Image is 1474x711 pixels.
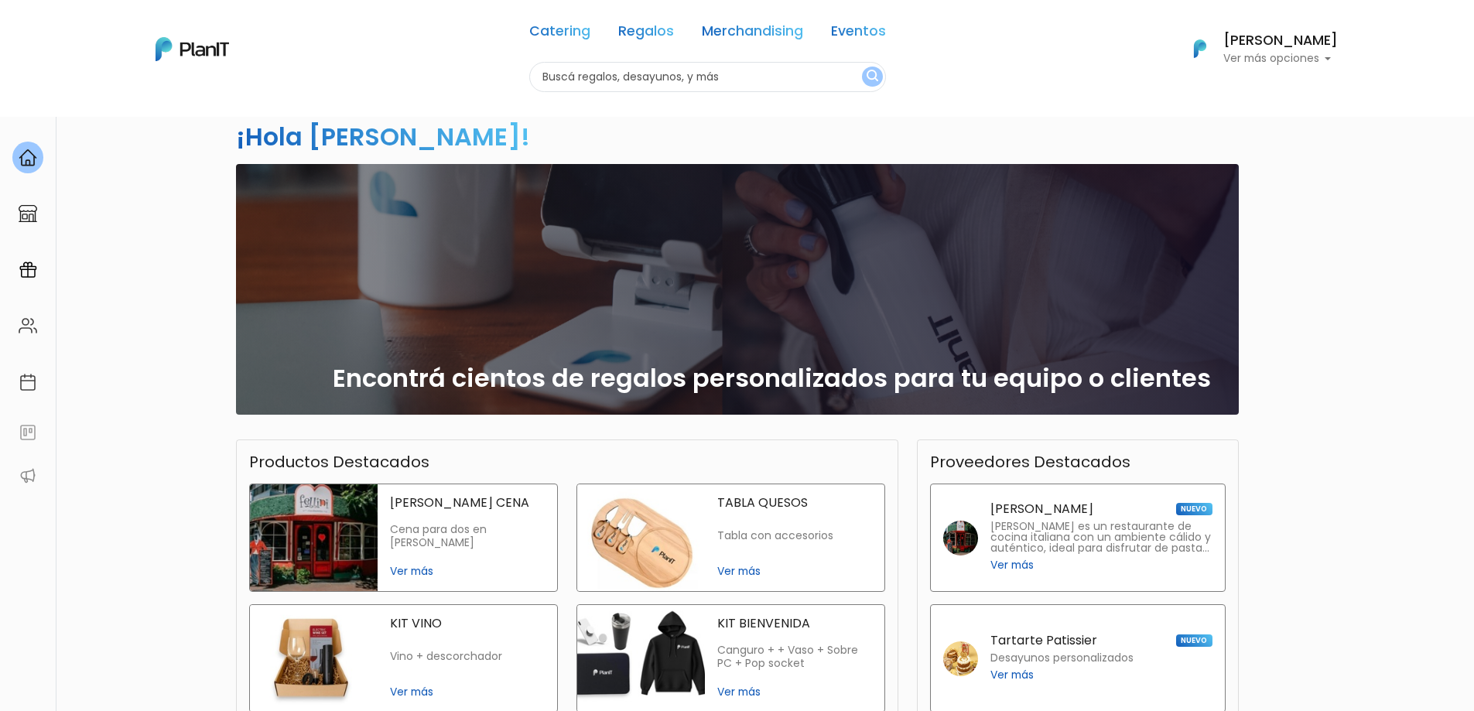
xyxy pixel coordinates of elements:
[333,364,1211,393] h2: Encontrá cientos de regalos personalizados para tu equipo o clientes
[19,373,37,391] img: calendar-87d922413cdce8b2cf7b7f5f62616a5cf9e4887200fb71536465627b3292af00.svg
[990,667,1034,683] span: Ver más
[1223,34,1338,48] h6: [PERSON_NAME]
[717,497,872,509] p: TABLA QUESOS
[19,204,37,223] img: marketplace-4ceaa7011d94191e9ded77b95e3339b90024bf715f7c57f8cf31f2d8c509eaba.svg
[990,634,1097,647] p: Tartarte Patissier
[990,521,1212,554] p: [PERSON_NAME] es un restaurante de cocina italiana con un ambiente cálido y auténtico, ideal para...
[529,25,590,43] a: Catering
[390,563,545,579] span: Ver más
[990,503,1093,515] p: [PERSON_NAME]
[529,62,886,92] input: Buscá regalos, desayunos, y más
[236,119,530,154] h2: ¡Hola [PERSON_NAME]!
[930,453,1130,471] h3: Proveedores Destacados
[249,484,558,592] a: fellini cena [PERSON_NAME] CENA Cena para dos en [PERSON_NAME] Ver más
[990,653,1134,664] p: Desayunos personalizados
[702,25,803,43] a: Merchandising
[717,684,872,700] span: Ver más
[390,497,545,509] p: [PERSON_NAME] CENA
[390,684,545,700] span: Ver más
[19,423,37,442] img: feedback-78b5a0c8f98aac82b08bfc38622c3050aee476f2c9584af64705fc4e61158814.svg
[390,523,545,550] p: Cena para dos en [PERSON_NAME]
[576,484,885,592] a: tabla quesos TABLA QUESOS Tabla con accesorios Ver más
[717,617,872,630] p: KIT BIENVENIDA
[831,25,886,43] a: Eventos
[990,557,1034,573] span: Ver más
[19,467,37,485] img: partners-52edf745621dab592f3b2c58e3bca9d71375a7ef29c3b500c9f145b62cc070d4.svg
[1176,634,1212,647] span: NUEVO
[717,563,872,579] span: Ver más
[1183,32,1217,66] img: PlanIt Logo
[943,641,978,676] img: tartarte patissier
[250,484,378,591] img: fellini cena
[390,617,545,630] p: KIT VINO
[943,521,978,555] img: fellini
[19,149,37,167] img: home-e721727adea9d79c4d83392d1f703f7f8bce08238fde08b1acbfd93340b81755.svg
[1174,29,1338,69] button: PlanIt Logo [PERSON_NAME] Ver más opciones
[1223,53,1338,64] p: Ver más opciones
[156,37,229,61] img: PlanIt Logo
[618,25,674,43] a: Regalos
[249,453,429,471] h3: Productos Destacados
[19,316,37,335] img: people-662611757002400ad9ed0e3c099ab2801c6687ba6c219adb57efc949bc21e19d.svg
[717,644,872,671] p: Canguro + + Vaso + Sobre PC + Pop socket
[390,650,545,663] p: Vino + descorchador
[19,261,37,279] img: campaigns-02234683943229c281be62815700db0a1741e53638e28bf9629b52c665b00959.svg
[930,484,1226,592] a: [PERSON_NAME] NUEVO [PERSON_NAME] es un restaurante de cocina italiana con un ambiente cálido y a...
[1176,503,1212,515] span: NUEVO
[867,70,878,84] img: search_button-432b6d5273f82d61273b3651a40e1bd1b912527efae98b1b7a1b2c0702e16a8d.svg
[577,484,705,591] img: tabla quesos
[717,529,872,542] p: Tabla con accesorios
